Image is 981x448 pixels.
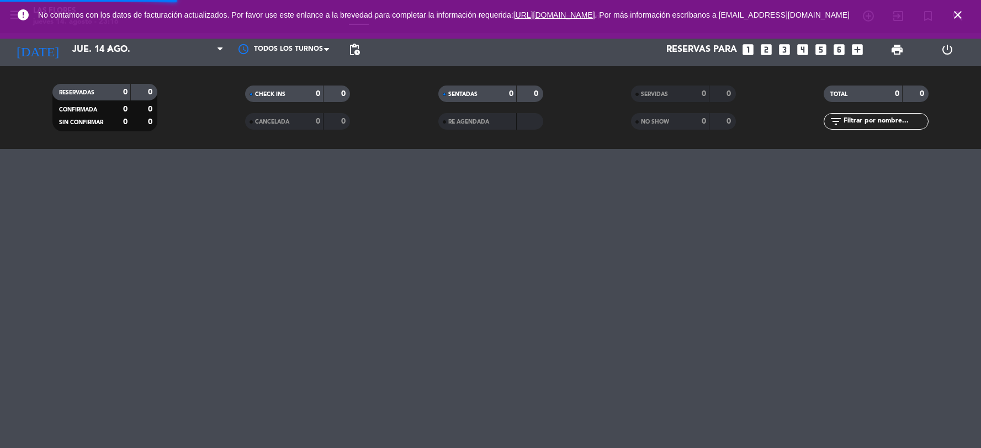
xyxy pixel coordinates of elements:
[148,118,155,126] strong: 0
[255,92,285,97] span: CHECK INS
[741,42,755,57] i: looks_one
[8,38,67,62] i: [DATE]
[890,43,904,56] span: print
[448,119,489,125] span: RE AGENDADA
[796,42,810,57] i: looks_4
[941,43,954,56] i: power_settings_new
[777,42,792,57] i: looks_3
[702,118,706,125] strong: 0
[316,90,320,98] strong: 0
[641,92,668,97] span: SERVIDAS
[59,120,103,125] span: SIN CONFIRMAR
[103,43,116,56] i: arrow_drop_down
[951,8,964,22] i: close
[641,119,669,125] span: NO SHOW
[148,105,155,113] strong: 0
[832,42,846,57] i: looks_6
[759,42,773,57] i: looks_two
[448,92,478,97] span: SENTADAS
[513,10,595,19] a: [URL][DOMAIN_NAME]
[255,119,289,125] span: CANCELADA
[895,90,899,98] strong: 0
[850,42,865,57] i: add_box
[59,90,94,95] span: RESERVADAS
[814,42,828,57] i: looks_5
[920,90,926,98] strong: 0
[922,33,973,66] div: LOG OUT
[123,105,128,113] strong: 0
[17,8,30,22] i: error
[341,90,348,98] strong: 0
[123,88,128,96] strong: 0
[666,45,737,55] span: Reservas para
[595,10,850,19] a: . Por más información escríbanos a [EMAIL_ADDRESS][DOMAIN_NAME]
[830,92,847,97] span: TOTAL
[509,90,513,98] strong: 0
[341,118,348,125] strong: 0
[148,88,155,96] strong: 0
[59,107,97,113] span: CONFIRMADA
[727,118,733,125] strong: 0
[842,115,928,127] input: Filtrar por nombre...
[702,90,706,98] strong: 0
[534,90,540,98] strong: 0
[348,43,361,56] span: pending_actions
[38,10,850,19] span: No contamos con los datos de facturación actualizados. Por favor use este enlance a la brevedad p...
[727,90,733,98] strong: 0
[829,115,842,128] i: filter_list
[123,118,128,126] strong: 0
[316,118,320,125] strong: 0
